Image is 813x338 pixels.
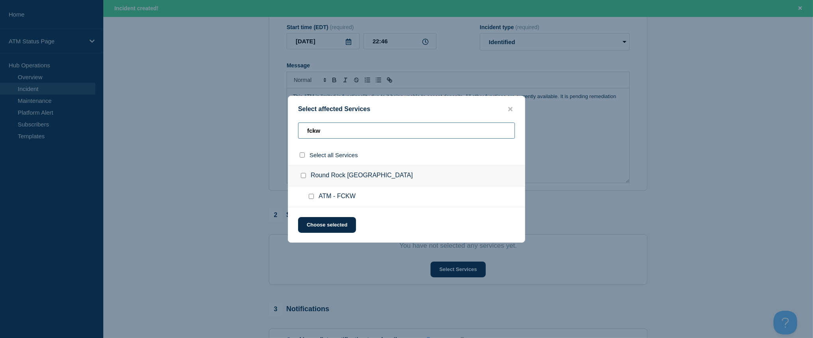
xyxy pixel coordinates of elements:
[301,173,306,178] input: Round Rock TX checkbox
[298,123,515,139] input: Search
[300,152,305,158] input: select all checkbox
[506,106,515,113] button: close button
[319,193,356,201] span: ATM - FCKW
[288,165,525,186] div: Round Rock [GEOGRAPHIC_DATA]
[288,106,525,113] div: Select affected Services
[309,194,314,199] input: ATM - FCKW checkbox
[310,152,358,158] span: Select all Services
[298,217,356,233] button: Choose selected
